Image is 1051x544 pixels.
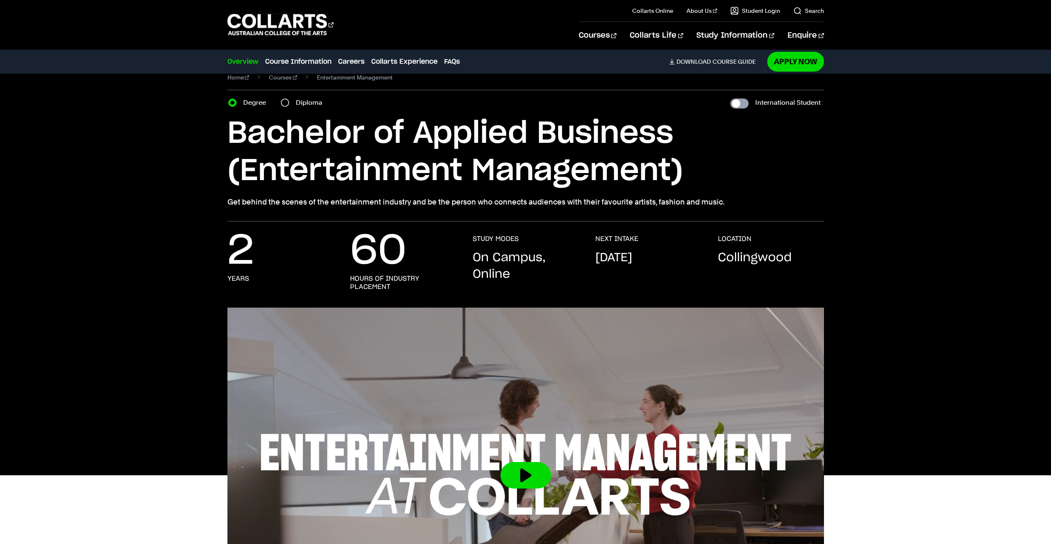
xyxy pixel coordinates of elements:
a: Overview [227,57,259,67]
p: Get behind the scenes of the entertainment industry and be the person who connects audiences with... [227,196,824,208]
p: [DATE] [595,250,632,266]
span: Download [677,58,711,65]
a: Careers [338,57,365,67]
h3: NEXT INTAKE [595,235,638,243]
a: Search [793,7,824,15]
h1: Bachelor of Applied Business (Entertainment Management) [227,115,824,190]
div: Go to homepage [227,13,333,36]
h3: hours of industry placement [350,274,456,291]
h3: years [227,274,249,283]
a: Student Login [730,7,780,15]
p: Collingwood [718,250,792,266]
a: Collarts Experience [371,57,437,67]
a: Apply Now [767,52,824,71]
a: About Us [686,7,717,15]
label: International Student [755,97,821,108]
p: 60 [350,235,406,268]
a: Courses [269,72,297,83]
p: 2 [227,235,254,268]
a: Courses [579,22,616,49]
a: Enquire [788,22,824,49]
span: Entertainment Management [317,72,393,83]
a: FAQs [444,57,460,67]
a: Home [227,72,249,83]
label: Diploma [296,97,327,108]
h3: LOCATION [718,235,751,243]
a: Course Information [265,57,331,67]
p: On Campus, Online [473,250,579,283]
a: DownloadCourse Guide [669,58,762,65]
a: Collarts Life [630,22,683,49]
label: Degree [243,97,271,108]
a: Collarts Online [632,7,673,15]
a: Study Information [696,22,774,49]
h3: STUDY MODES [473,235,519,243]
